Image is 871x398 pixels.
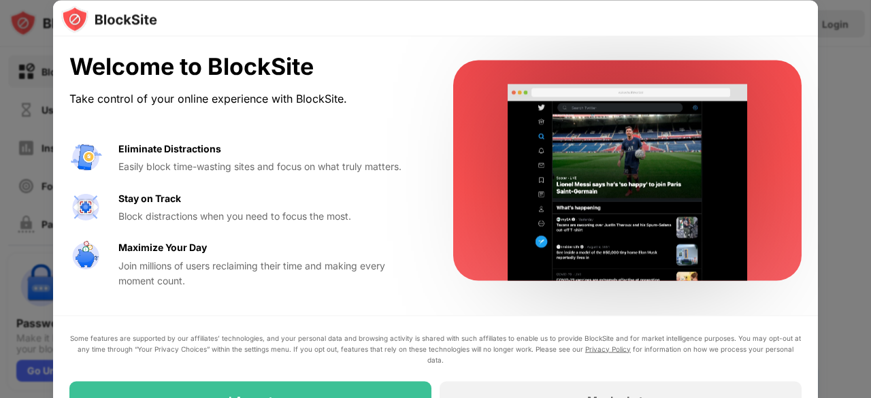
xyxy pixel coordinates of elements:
[118,240,207,255] div: Maximize Your Day
[69,141,102,173] img: value-avoid-distractions.svg
[118,141,221,156] div: Eliminate Distractions
[69,88,421,108] div: Take control of your online experience with BlockSite.
[118,208,421,223] div: Block distractions when you need to focus the most.
[118,190,181,205] div: Stay on Track
[118,159,421,174] div: Easily block time-wasting sites and focus on what truly matters.
[69,190,102,223] img: value-focus.svg
[69,332,802,365] div: Some features are supported by our affiliates’ technologies, and your personal data and browsing ...
[69,53,421,81] div: Welcome to BlockSite
[118,258,421,288] div: Join millions of users reclaiming their time and making every moment count.
[61,5,157,33] img: logo-blocksite.svg
[69,240,102,273] img: value-safe-time.svg
[585,344,631,352] a: Privacy Policy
